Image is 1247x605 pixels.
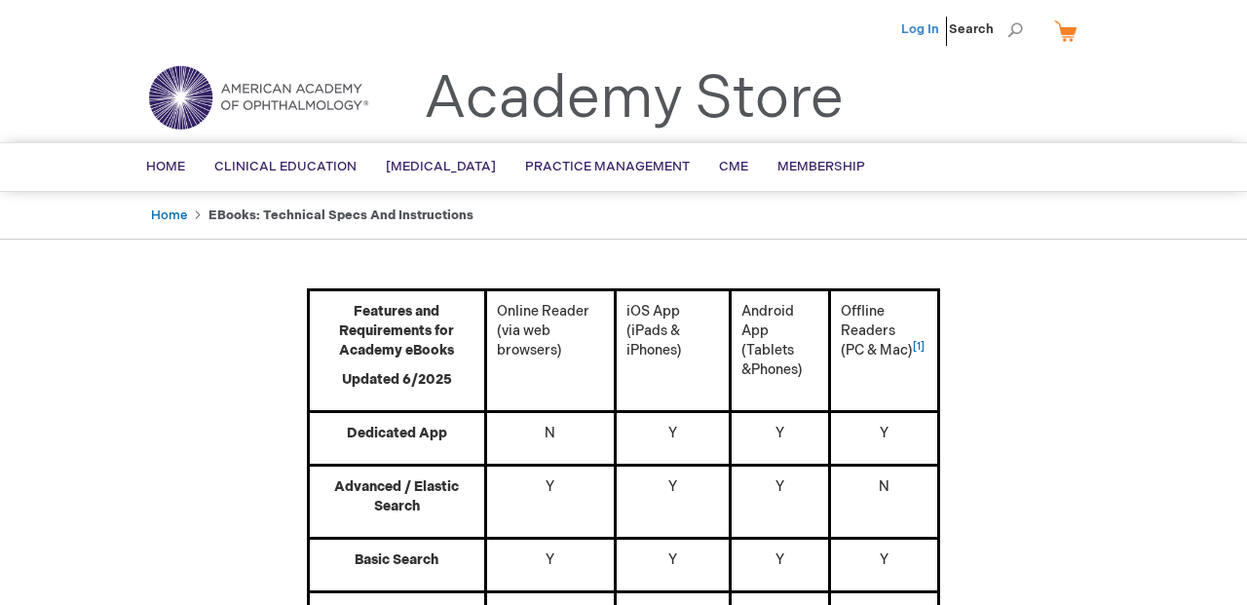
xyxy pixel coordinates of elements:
[347,425,447,441] strong: Dedicated App
[339,303,454,359] strong: Features and Requirements for Academy eBooks
[741,302,818,380] p: Android App (Tablets &Phones)
[334,478,459,514] strong: Advanced / Elastic Search
[497,550,604,570] p: Y
[841,477,927,497] p: N
[901,21,939,37] a: Log In
[626,302,719,360] p: iOS App (iPads & iPhones)
[626,424,719,443] p: Y
[719,159,748,174] span: CME
[497,302,604,360] p: Online Reader (via web browsers)
[208,208,473,223] strong: eBooks: Technical Specs and Instructions
[841,302,927,360] p: Offline Readers (PC & Mac)
[741,424,818,443] p: Y
[913,341,925,353] sup: [1]
[841,424,927,443] p: Y
[741,550,818,570] p: Y
[525,159,690,174] span: Practice Management
[913,342,925,359] a: [1]
[355,551,438,568] strong: Basic Search
[497,477,604,497] p: Y
[151,208,187,223] a: Home
[386,159,496,174] span: [MEDICAL_DATA]
[841,550,927,570] p: Y
[497,424,604,443] p: N
[342,371,452,388] strong: Updated 6/2025
[424,64,844,134] a: Academy Store
[626,550,719,570] p: Y
[949,10,1023,49] span: Search
[741,477,818,497] p: Y
[777,159,865,174] span: Membership
[146,159,185,174] span: Home
[214,159,357,174] span: Clinical Education
[626,477,719,497] p: Y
